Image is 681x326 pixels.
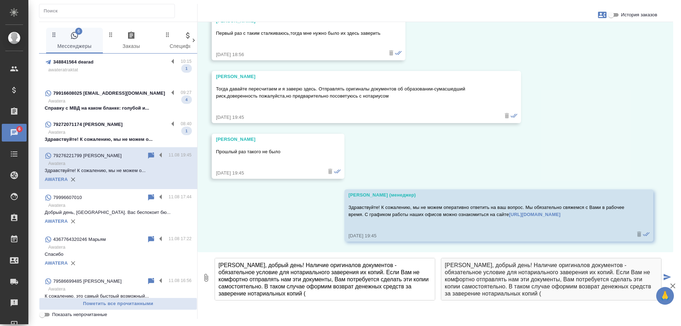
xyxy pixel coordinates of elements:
[39,231,197,273] div: 4367764320246 Марьям11.08 17:22AwateraСпасибоAWATERA
[445,262,658,297] p: [PERSON_NAME], добрый день! Наличие оригиналов документов - обязательное условие для нотариальног...
[45,209,192,216] p: Добрый день, [GEOGRAPHIC_DATA]. Вас беспокоит бю...
[53,278,122,285] p: 79586699485 [PERSON_NAME]
[50,31,99,51] span: Мессенджеры
[181,58,192,65] p: 10:15
[164,31,212,51] span: Спецификации
[45,251,192,258] p: Спасибо
[2,124,27,142] a: 6
[147,151,155,160] div: Пометить непрочитанным
[216,170,320,177] div: [DATE] 19:45
[48,160,192,167] p: Awatera
[45,136,192,143] p: Здравствуйте! К сожалению, мы не можем о...
[39,54,197,85] div: 348841564 dearad10:15awateratraktat1
[53,236,106,243] p: 4367764320246 Марьям
[216,30,381,37] p: Первый раз с таким сталкиваюсь,тогда мне нужно было их здесь заверить
[14,126,25,133] span: 6
[68,216,78,227] button: Удалить привязку
[147,193,155,202] div: Пометить непрочитанным
[147,235,155,244] div: Пометить непрочитанным
[216,51,381,58] div: [DATE] 18:56
[45,219,68,224] a: AWATERA
[659,288,671,303] span: 🙏
[39,116,197,147] div: 79272071174 [PERSON_NAME]08:40AwateraЗдравствуйте! К сожалению, мы не можем о...1
[45,177,68,182] a: AWATERA
[168,193,192,200] p: 11.08 17:44
[48,66,192,73] p: awateratraktat
[216,148,320,155] p: Прошлый раз такого не было
[53,59,94,66] p: 348841564 dearad
[53,194,82,201] p: 79996607010
[43,300,193,308] span: Пометить все прочитанными
[349,192,629,199] div: [PERSON_NAME] (менеджер)
[164,31,171,38] svg: Зажми и перетащи, чтобы поменять порядок вкладок
[621,11,657,18] span: История заказов
[594,6,611,23] button: Заявки
[216,73,496,80] div: [PERSON_NAME]
[107,31,155,51] span: Заказы
[45,167,192,174] p: Здравствуйте! К сожалению, мы не можем о...
[48,98,192,105] p: Awatera
[147,277,155,286] div: Пометить непрочитанным
[68,258,78,269] button: Удалить привязку
[48,244,192,251] p: Awatera
[75,28,82,35] span: 6
[216,136,320,143] div: [PERSON_NAME]
[107,31,114,38] svg: Зажми и перетащи, чтобы поменять порядок вкладок
[181,127,192,134] span: 1
[168,277,192,284] p: 11.08 16:56
[216,114,496,121] div: [DATE] 19:45
[45,105,192,112] p: Справку с МВД на каком бланке: голубой и...
[181,96,192,103] span: 4
[168,151,192,159] p: 11.08 19:45
[53,152,122,159] p: 79276221799 [PERSON_NAME]
[44,6,175,16] input: Поиск
[53,90,165,97] p: 79916608025 [EMAIL_ADDRESS][DOMAIN_NAME]
[349,204,629,218] p: Здравствуйте! К сожалению, мы не можем оперативно ответить на ваш вопрос. Мы обязательно свяжемся...
[349,232,629,239] div: [DATE] 19:45
[53,121,123,128] p: 79272071174 [PERSON_NAME]
[48,202,192,209] p: Awatera
[39,273,197,304] div: 79586699485 [PERSON_NAME]11.08 16:56AwateraК сожалению, это самый быстрый возможный...
[51,31,57,38] svg: Зажми и перетащи, чтобы поменять порядок вкладок
[39,189,197,231] div: 7999660701011.08 17:44AwateraДобрый день, [GEOGRAPHIC_DATA]. Вас беспокоит бю...AWATERA
[45,260,68,266] a: AWATERA
[39,147,197,189] div: 79276221799 [PERSON_NAME]11.08 19:45AwateraЗдравствуйте! К сожалению, мы не можем о...AWATERA
[39,298,197,310] button: Пометить все прочитанными
[216,85,496,100] p: Тогда давайте пересчитаем и я заверю здесь. Отправлять оригиналы документов об образовании-сумасш...
[656,287,674,305] button: 🙏
[45,293,192,300] p: К сожалению, это самый быстрый возможный...
[181,65,192,72] span: 1
[168,235,192,242] p: 11.08 17:22
[39,85,197,116] div: 79916608025 [EMAIL_ADDRESS][DOMAIN_NAME]09:27AwateraСправку с МВД на каком бланке: голубой и...4
[48,129,192,136] p: Awatera
[181,120,192,127] p: 08:40
[48,286,192,293] p: Awatera
[509,212,560,217] a: [URL][DOMAIN_NAME]
[181,89,192,96] p: 09:27
[68,174,78,185] button: Удалить привязку
[52,311,107,318] span: Показать непрочитанные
